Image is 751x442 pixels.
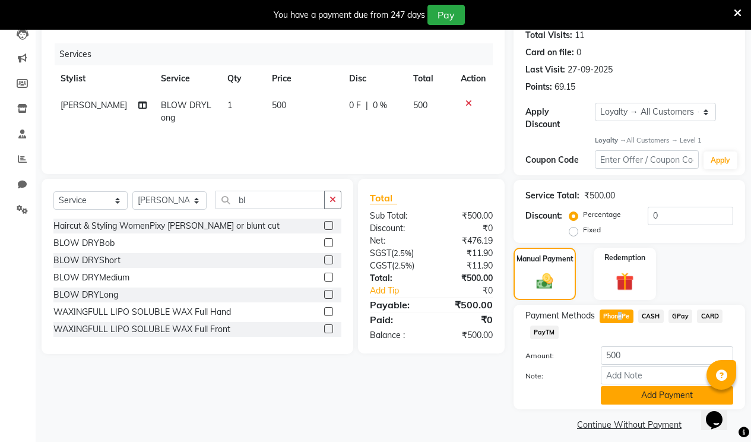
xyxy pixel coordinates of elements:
[370,192,397,204] span: Total
[53,289,118,301] div: BLOW DRYLong
[704,151,737,169] button: Apply
[516,254,573,264] label: Manual Payment
[361,222,432,235] div: Discount:
[431,247,502,260] div: ₹11.90
[595,136,626,144] strong: Loyalty →
[583,225,601,235] label: Fixed
[361,285,443,297] a: Add Tip
[53,237,115,250] div: BLOW DRYBob
[531,271,559,291] img: _cash.svg
[575,29,584,42] div: 11
[530,326,559,339] span: PayTM
[413,100,427,110] span: 500
[604,252,645,263] label: Redemption
[53,271,129,284] div: BLOW DRYMedium
[349,99,361,112] span: 0 F
[525,81,552,93] div: Points:
[265,65,342,92] th: Price
[584,190,615,202] div: ₹500.00
[227,100,232,110] span: 1
[272,100,286,110] span: 500
[154,65,220,92] th: Service
[601,366,733,384] input: Add Note
[595,135,733,146] div: All Customers → Level 1
[406,65,454,92] th: Total
[697,310,723,323] span: CARD
[516,371,592,381] label: Note:
[431,222,502,235] div: ₹0
[610,270,639,292] img: _gift.svg
[394,248,411,258] span: 2.5%
[370,248,391,258] span: SGST
[366,99,368,112] span: |
[600,310,633,323] span: PhonePe
[161,100,211,123] span: BLOW DRYLong
[53,65,154,92] th: Stylist
[601,346,733,365] input: Amount
[216,191,325,209] input: Search or Scan
[595,150,699,169] input: Enter Offer / Coupon Code
[361,260,432,272] div: ( )
[274,9,425,21] div: You have a payment due from 247 days
[454,65,493,92] th: Action
[53,306,231,318] div: WAXINGFULL LIPO SOLUBLE WAX Full Hand
[370,260,392,271] span: CGST
[373,99,387,112] span: 0 %
[361,272,432,285] div: Total:
[361,235,432,247] div: Net:
[361,329,432,342] div: Balance :
[668,310,693,323] span: GPay
[361,247,432,260] div: ( )
[361,312,432,327] div: Paid:
[342,65,406,92] th: Disc
[525,106,595,131] div: Apply Discount
[516,351,592,361] label: Amount:
[361,210,432,222] div: Sub Total:
[431,298,502,312] div: ₹500.00
[638,310,664,323] span: CASH
[443,285,502,297] div: ₹0
[53,254,121,267] div: BLOW DRYShort
[576,46,581,59] div: 0
[525,190,579,202] div: Service Total:
[525,310,595,322] span: Payment Methods
[431,272,502,285] div: ₹500.00
[431,260,502,272] div: ₹11.90
[427,5,465,25] button: Pay
[554,81,575,93] div: 69.15
[53,220,280,232] div: Haircut & Styling WomenPixy [PERSON_NAME] or blunt cut
[431,235,502,247] div: ₹476.19
[525,46,574,59] div: Card on file:
[701,394,739,430] iframe: chat widget
[516,419,743,431] a: Continue Without Payment
[431,210,502,222] div: ₹500.00
[55,43,502,65] div: Services
[525,64,565,76] div: Last Visit:
[525,210,562,222] div: Discount:
[525,29,572,42] div: Total Visits:
[601,386,733,405] button: Add Payment
[61,100,127,110] span: [PERSON_NAME]
[431,329,502,342] div: ₹500.00
[583,209,621,220] label: Percentage
[361,298,432,312] div: Payable:
[53,323,230,336] div: WAXINGFULL LIPO SOLUBLE WAX Full Front
[394,261,412,270] span: 2.5%
[431,312,502,327] div: ₹0
[568,64,613,76] div: 27-09-2025
[525,154,595,166] div: Coupon Code
[220,65,265,92] th: Qty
